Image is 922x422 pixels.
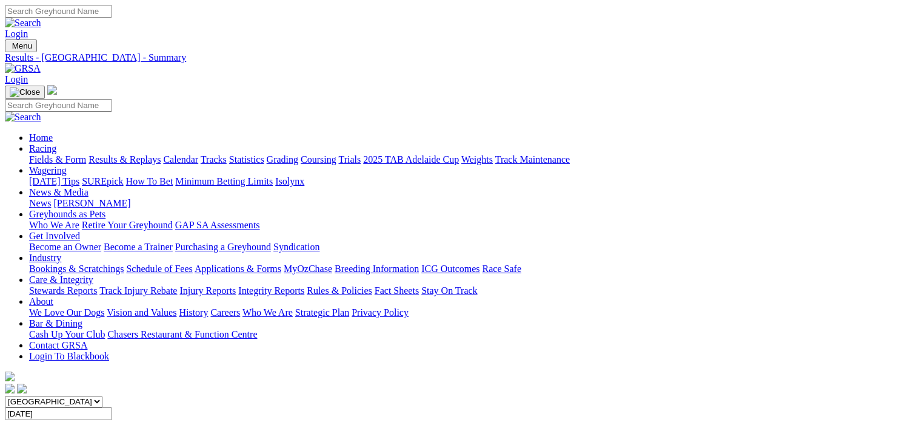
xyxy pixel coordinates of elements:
button: Toggle navigation [5,86,45,99]
a: Grading [267,154,298,165]
a: Isolynx [275,176,304,186]
div: Get Involved [29,242,917,253]
a: Injury Reports [179,285,236,296]
a: Tracks [201,154,227,165]
div: Industry [29,264,917,274]
img: GRSA [5,63,41,74]
a: Calendar [163,154,198,165]
a: [PERSON_NAME] [53,198,130,208]
input: Search [5,5,112,18]
img: facebook.svg [5,384,15,393]
a: MyOzChase [284,264,332,274]
a: Applications & Forms [195,264,281,274]
a: Bar & Dining [29,318,82,328]
a: Login To Blackbook [29,351,109,361]
a: Breeding Information [335,264,419,274]
a: GAP SA Assessments [175,220,260,230]
a: Vision and Values [107,307,176,318]
a: Careers [210,307,240,318]
a: Trials [338,154,361,165]
a: Home [29,132,53,143]
a: Bookings & Scratchings [29,264,124,274]
a: Become an Owner [29,242,101,252]
a: How To Bet [126,176,173,186]
a: Weights [461,154,493,165]
a: We Love Our Dogs [29,307,104,318]
a: ICG Outcomes [421,264,479,274]
img: Search [5,112,41,123]
a: Purchasing a Greyhound [175,242,271,252]
a: Retire Your Greyhound [82,220,173,230]
a: Minimum Betting Limits [175,176,273,186]
a: Stewards Reports [29,285,97,296]
a: Care & Integrity [29,274,93,285]
a: Statistics [229,154,264,165]
a: Cash Up Your Club [29,329,105,339]
a: Fields & Form [29,154,86,165]
a: Stay On Track [421,285,477,296]
div: Care & Integrity [29,285,917,296]
a: Syndication [273,242,319,252]
button: Toggle navigation [5,39,37,52]
a: SUREpick [82,176,123,186]
div: Bar & Dining [29,329,917,340]
a: Strategic Plan [295,307,349,318]
a: About [29,296,53,307]
a: Racing [29,143,56,154]
a: [DATE] Tips [29,176,79,186]
a: News [29,198,51,208]
a: Chasers Restaurant & Function Centre [107,329,257,339]
img: Close [10,87,40,97]
a: Coursing [301,154,336,165]
a: News & Media [29,187,89,197]
span: Menu [12,41,32,50]
a: Track Injury Rebate [99,285,177,296]
a: Become a Trainer [104,242,173,252]
a: Rules & Policies [307,285,372,296]
div: About [29,307,917,318]
div: News & Media [29,198,917,209]
a: Login [5,74,28,84]
a: Race Safe [482,264,521,274]
a: Track Maintenance [495,154,570,165]
a: Get Involved [29,231,80,241]
a: Results & Replays [89,154,161,165]
a: Who We Are [29,220,79,230]
a: Schedule of Fees [126,264,192,274]
a: Integrity Reports [238,285,304,296]
a: 2025 TAB Adelaide Cup [363,154,459,165]
a: Privacy Policy [352,307,409,318]
a: Fact Sheets [375,285,419,296]
a: Results - [GEOGRAPHIC_DATA] - Summary [5,52,917,63]
a: Greyhounds as Pets [29,209,105,219]
img: logo-grsa-white.png [47,85,57,95]
a: Contact GRSA [29,340,87,350]
img: twitter.svg [17,384,27,393]
div: Greyhounds as Pets [29,220,917,231]
a: Industry [29,253,61,263]
a: History [179,307,208,318]
a: Who We Are [242,307,293,318]
img: Search [5,18,41,29]
div: Wagering [29,176,917,187]
input: Search [5,99,112,112]
div: Racing [29,154,917,165]
img: logo-grsa-white.png [5,372,15,381]
a: Login [5,29,28,39]
input: Select date [5,407,112,420]
a: Wagering [29,165,67,175]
